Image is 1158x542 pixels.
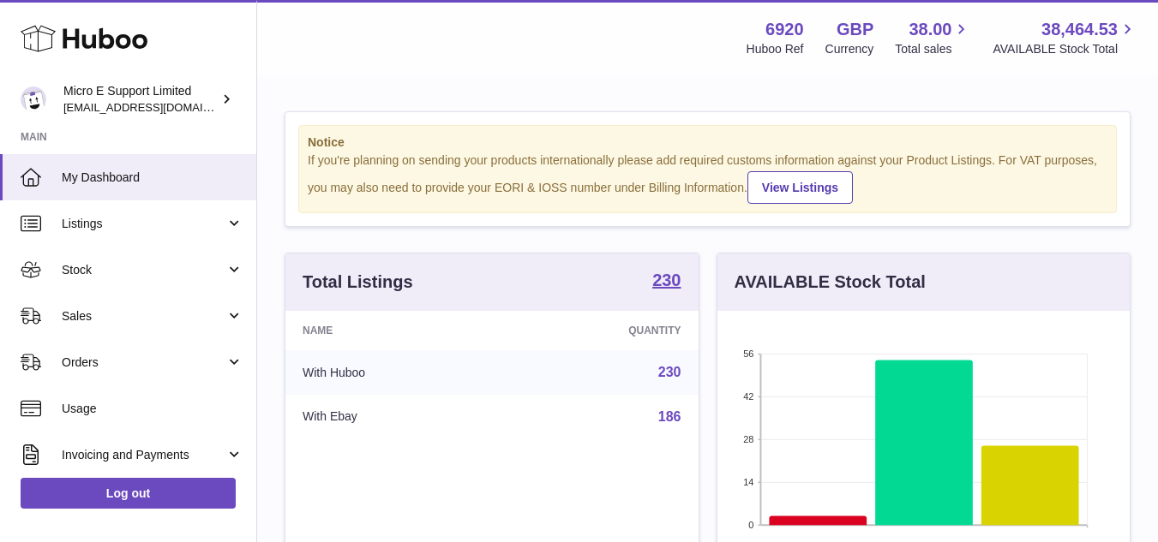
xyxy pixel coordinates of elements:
[747,41,804,57] div: Huboo Ref
[747,171,853,204] a: View Listings
[62,401,243,417] span: Usage
[63,83,218,116] div: Micro E Support Limited
[303,271,413,294] h3: Total Listings
[743,348,753,359] text: 56
[895,41,971,57] span: Total sales
[658,365,681,379] a: 230
[735,271,926,294] h3: AVAILABLE Stock Total
[748,520,753,530] text: 0
[1041,18,1118,41] span: 38,464.53
[285,311,503,350] th: Name
[63,100,252,114] span: [EMAIL_ADDRESS][DOMAIN_NAME]
[285,350,503,395] td: With Huboo
[62,308,225,325] span: Sales
[62,216,225,232] span: Listings
[837,18,873,41] strong: GBP
[993,41,1137,57] span: AVAILABLE Stock Total
[21,86,46,112] img: contact@micropcsupport.com
[652,271,681,289] strong: 230
[658,409,681,424] a: 186
[743,434,753,444] text: 28
[285,395,503,439] td: With Ebay
[743,477,753,487] text: 14
[62,170,243,186] span: My Dashboard
[62,262,225,278] span: Stock
[503,311,699,350] th: Quantity
[895,18,971,57] a: 38.00 Total sales
[62,447,225,463] span: Invoicing and Payments
[993,18,1137,57] a: 38,464.53 AVAILABLE Stock Total
[825,41,874,57] div: Currency
[308,152,1107,204] div: If you're planning on sending your products internationally please add required customs informati...
[308,134,1107,151] strong: Notice
[62,354,225,371] span: Orders
[21,478,236,509] a: Log out
[743,391,753,402] text: 42
[652,271,681,292] a: 230
[765,18,804,41] strong: 6920
[909,18,951,41] span: 38.00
